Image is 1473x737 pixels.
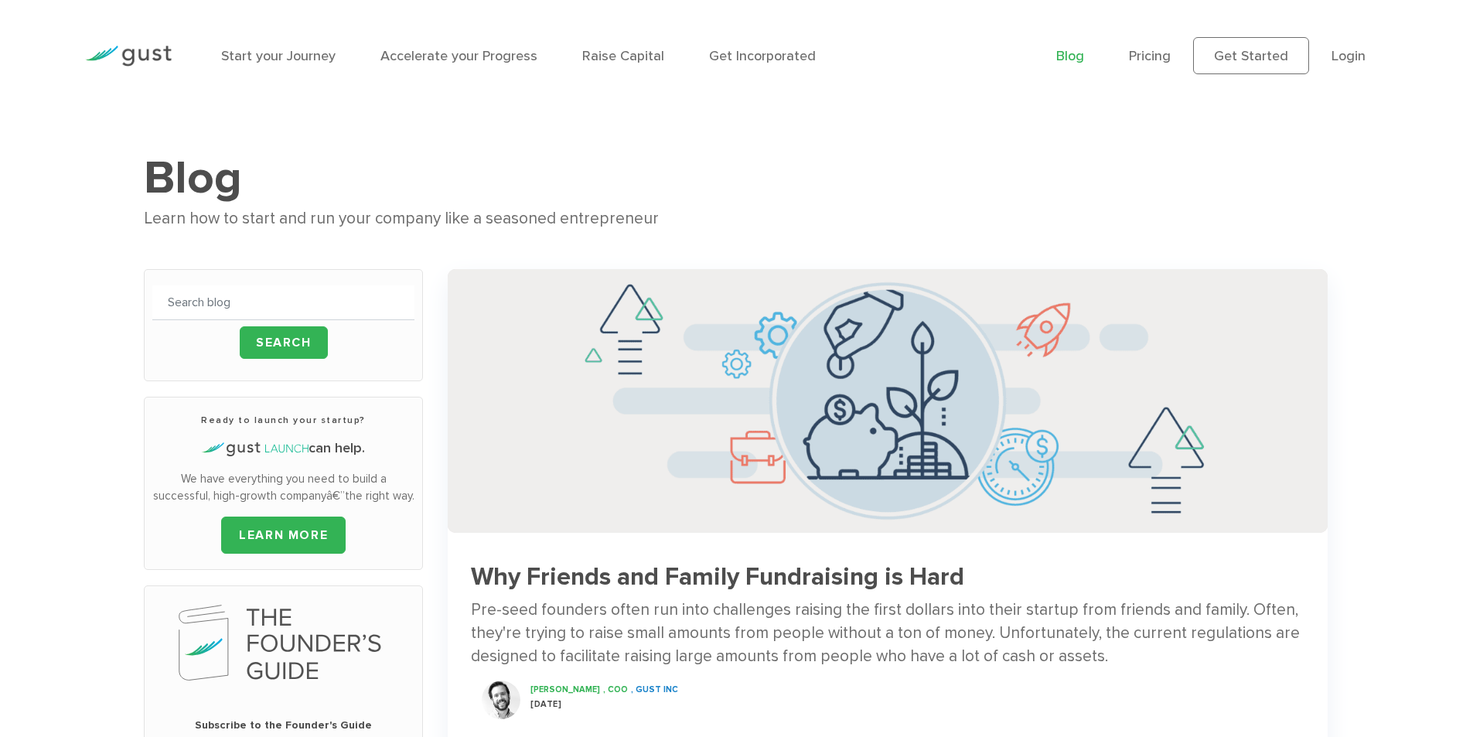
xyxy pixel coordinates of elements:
[152,470,414,505] p: We have everything you need to build a successful, high-growth companyâ€”the right way.
[380,48,537,64] a: Accelerate your Progress
[240,326,328,359] input: Search
[631,684,678,694] span: , Gust INC
[152,438,414,459] h4: can help.
[603,684,628,694] span: , COO
[1129,48,1171,64] a: Pricing
[1193,37,1309,74] a: Get Started
[530,699,561,709] span: [DATE]
[144,150,1328,206] h1: Blog
[471,564,1304,591] h3: Why Friends and Family Fundraising is Hard
[482,681,520,719] img: Ryan Nash
[152,413,414,427] h3: Ready to launch your startup?
[221,517,346,554] a: LEARN MORE
[448,269,1328,533] img: Successful Startup Founders Invest In Their Own Ventures 0742d64fd6a698c3cfa409e71c3cc4e5620a7e72...
[448,269,1328,735] a: Successful Startup Founders Invest In Their Own Ventures 0742d64fd6a698c3cfa409e71c3cc4e5620a7e72...
[1056,48,1084,64] a: Blog
[582,48,664,64] a: Raise Capital
[709,48,816,64] a: Get Incorporated
[152,718,414,733] span: Subscribe to the Founder's Guide
[221,48,336,64] a: Start your Journey
[152,285,414,320] input: Search blog
[85,46,172,67] img: Gust Logo
[144,206,1328,232] div: Learn how to start and run your company like a seasoned entrepreneur
[1331,48,1366,64] a: Login
[471,599,1304,669] div: Pre-seed founders often run into challenges raising the first dollars into their startup from fri...
[530,684,600,694] span: [PERSON_NAME]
